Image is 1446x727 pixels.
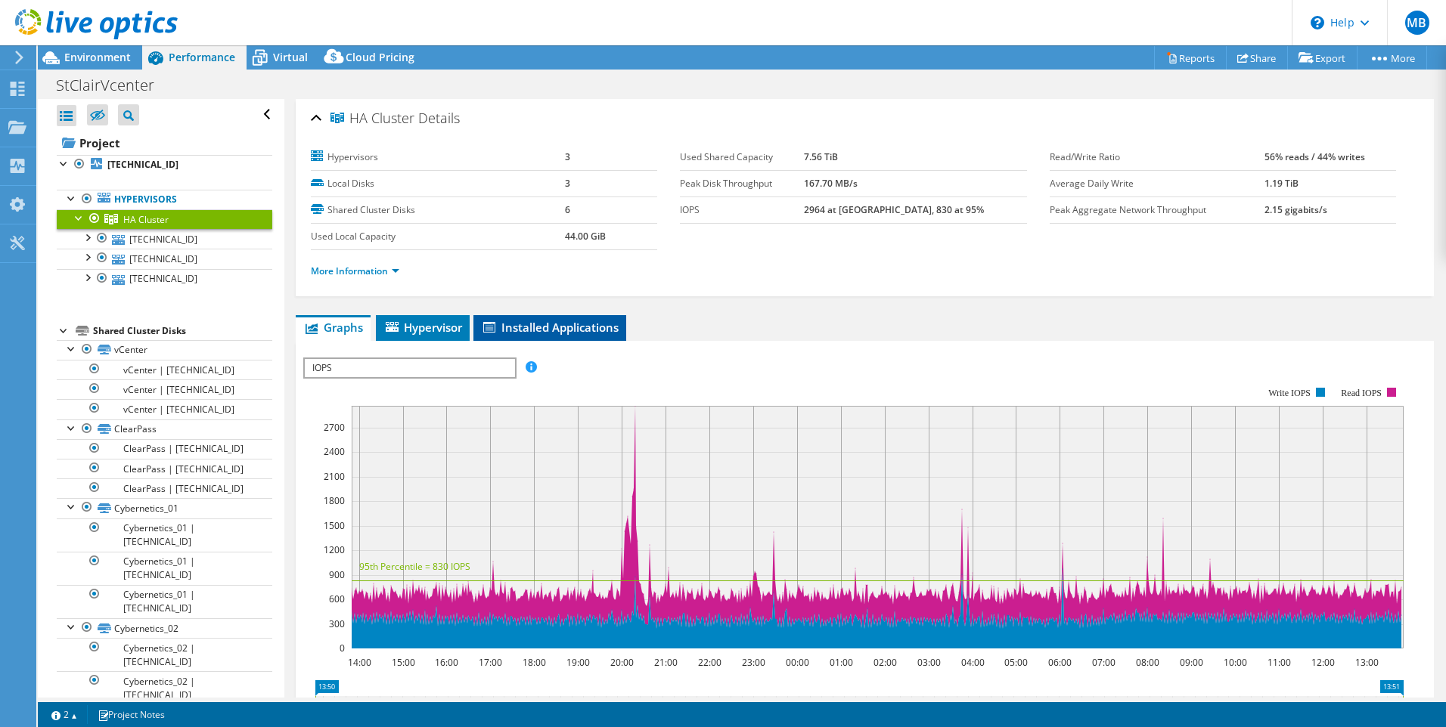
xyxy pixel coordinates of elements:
text: 95th Percentile = 830 IOPS [359,560,470,573]
b: 167.70 MB/s [804,177,858,190]
a: Share [1226,46,1288,70]
span: Installed Applications [481,320,619,335]
a: Cybernetics_02 | [TECHNICAL_ID] [57,638,272,671]
label: IOPS [680,203,804,218]
text: 01:00 [829,656,852,669]
svg: \n [1311,16,1324,29]
a: [TECHNICAL_ID] [57,269,272,289]
text: 600 [329,592,345,605]
b: [TECHNICAL_ID] [107,158,178,171]
span: IOPS [305,359,514,377]
b: 7.56 TiB [804,150,838,163]
a: vCenter | [TECHNICAL_ID] [57,399,272,419]
span: HA Cluster [123,213,169,226]
label: Used Local Capacity [311,229,565,244]
text: 07:00 [1091,656,1115,669]
text: 05:00 [1004,656,1027,669]
span: HA Cluster [330,111,414,126]
label: Hypervisors [311,150,565,165]
text: 16:00 [434,656,458,669]
a: Cybernetics_01 [57,498,272,518]
text: 06:00 [1047,656,1071,669]
text: 1200 [324,543,345,556]
text: 14:00 [347,656,371,669]
a: ClearPass | [TECHNICAL_ID] [57,459,272,478]
h1: StClairVcenter [49,77,178,94]
text: 10:00 [1223,656,1246,669]
label: Peak Aggregate Network Throughput [1050,203,1264,218]
b: 2964 at [GEOGRAPHIC_DATA], 830 at 95% [804,203,984,216]
a: Export [1287,46,1358,70]
b: 44.00 GiB [565,230,606,243]
a: Cybernetics_01 | [TECHNICAL_ID] [57,518,272,552]
a: vCenter [57,340,272,360]
text: Read IOPS [1341,388,1382,398]
text: 19:00 [566,656,589,669]
text: 0 [340,642,345,654]
text: 12:00 [1311,656,1334,669]
text: 21:00 [653,656,677,669]
a: ClearPass | [TECHNICAL_ID] [57,478,272,498]
text: 09:00 [1179,656,1202,669]
b: 3 [565,150,570,163]
span: Details [418,109,460,127]
a: Cybernetics_02 [57,618,272,638]
b: 6 [565,203,570,216]
a: More [1357,46,1427,70]
a: ClearPass [57,419,272,439]
a: More Information [311,265,399,277]
text: Write IOPS [1268,388,1311,398]
a: HA Cluster [57,209,272,229]
span: Virtual [273,50,308,64]
label: Local Disks [311,176,565,191]
a: Project Notes [87,705,175,724]
a: Cybernetics_02 | [TECHNICAL_ID] [57,671,272,704]
label: Peak Disk Throughput [680,176,804,191]
a: vCenter | [TECHNICAL_ID] [57,360,272,379]
a: Cybernetics_01 | [TECHNICAL_ID] [57,585,272,618]
text: 13:00 [1354,656,1378,669]
a: [TECHNICAL_ID] [57,249,272,268]
b: 2.15 gigabits/s [1264,203,1327,216]
text: 2100 [324,470,345,483]
span: Performance [169,50,235,64]
text: 15:00 [391,656,414,669]
text: 11:00 [1267,656,1290,669]
text: 23:00 [741,656,765,669]
a: [TECHNICAL_ID] [57,155,272,175]
text: 2400 [324,445,345,458]
text: 17:00 [478,656,501,669]
span: Environment [64,50,131,64]
text: 1500 [324,519,345,532]
text: 02:00 [873,656,896,669]
text: 22:00 [697,656,721,669]
b: 1.19 TiB [1264,177,1299,190]
text: 900 [329,568,345,581]
text: 08:00 [1135,656,1159,669]
a: Project [57,131,272,155]
label: Used Shared Capacity [680,150,804,165]
span: Graphs [303,320,363,335]
text: 18:00 [522,656,545,669]
text: 04:00 [960,656,984,669]
text: 300 [329,617,345,630]
a: 2 [41,705,88,724]
b: 3 [565,177,570,190]
text: 2700 [324,421,345,434]
span: Hypervisor [383,320,462,335]
a: vCenter | [TECHNICAL_ID] [57,379,272,399]
text: 00:00 [785,656,808,669]
a: [TECHNICAL_ID] [57,229,272,249]
label: Read/Write Ratio [1050,150,1264,165]
a: Cybernetics_01 | [TECHNICAL_ID] [57,552,272,585]
text: 20:00 [610,656,633,669]
text: 1800 [324,494,345,507]
text: 03:00 [917,656,940,669]
label: Shared Cluster Disks [311,203,565,218]
a: ClearPass | [TECHNICAL_ID] [57,439,272,459]
a: Hypervisors [57,190,272,209]
label: Average Daily Write [1050,176,1264,191]
div: Shared Cluster Disks [93,322,272,340]
span: Cloud Pricing [346,50,414,64]
span: MB [1405,11,1429,35]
